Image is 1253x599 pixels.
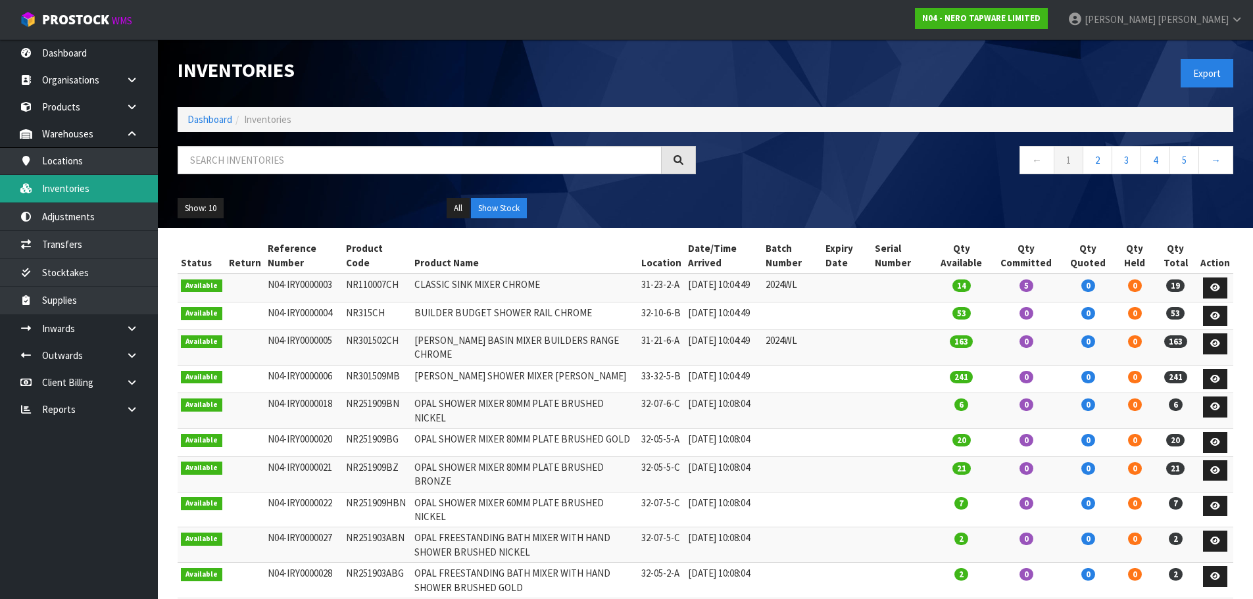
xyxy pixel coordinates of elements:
[178,146,662,174] input: Search inventories
[1166,279,1185,292] span: 19
[1128,398,1142,411] span: 0
[1158,13,1229,26] span: [PERSON_NAME]
[343,492,410,527] td: NR251909HBN
[343,456,410,492] td: NR251909BZ
[1112,146,1141,174] a: 3
[1128,279,1142,292] span: 0
[411,330,639,366] td: [PERSON_NAME] BASIN MIXER BUILDERS RANGE CHROME
[1166,434,1185,446] span: 20
[685,393,762,429] td: [DATE] 10:08:04
[264,302,343,330] td: N04-IRY0000004
[1083,146,1112,174] a: 2
[954,497,968,510] span: 7
[931,238,991,274] th: Qty Available
[1020,146,1054,174] a: ←
[1081,497,1095,510] span: 0
[822,238,872,274] th: Expiry Date
[1164,371,1187,383] span: 241
[411,238,639,274] th: Product Name
[181,398,222,412] span: Available
[181,434,222,447] span: Available
[112,14,132,27] small: WMS
[952,307,971,320] span: 53
[1085,13,1156,26] span: [PERSON_NAME]
[264,563,343,598] td: N04-IRY0000028
[181,307,222,320] span: Available
[952,279,971,292] span: 14
[264,393,343,429] td: N04-IRY0000018
[264,492,343,527] td: N04-IRY0000022
[1115,238,1154,274] th: Qty Held
[762,274,823,302] td: 2024WL
[343,429,410,457] td: NR251909BG
[1081,533,1095,545] span: 0
[685,492,762,527] td: [DATE] 10:08:04
[343,527,410,563] td: NR251903ABN
[1020,307,1033,320] span: 0
[685,563,762,598] td: [DATE] 10:08:04
[1128,497,1142,510] span: 0
[1181,59,1233,87] button: Export
[638,563,685,598] td: 32-05-2-A
[638,527,685,563] td: 32-07-5-C
[1128,371,1142,383] span: 0
[1061,238,1115,274] th: Qty Quoted
[181,533,222,546] span: Available
[264,429,343,457] td: N04-IRY0000020
[872,238,932,274] th: Serial Number
[685,365,762,393] td: [DATE] 10:04:49
[411,274,639,302] td: CLASSIC SINK MIXER CHROME
[1169,497,1183,510] span: 7
[411,527,639,563] td: OPAL FREESTANDING BATH MIXER WITH HAND SHOWER BRUSHED NICKEL
[1128,335,1142,348] span: 0
[685,274,762,302] td: [DATE] 10:04:49
[954,398,968,411] span: 6
[1054,146,1083,174] a: 1
[1128,462,1142,475] span: 0
[1081,371,1095,383] span: 0
[411,492,639,527] td: OPAL SHOWER MIXER 60MM PLATE BRUSHED NICKEL
[1166,462,1185,475] span: 21
[244,113,291,126] span: Inventories
[1128,434,1142,446] span: 0
[1169,146,1199,174] a: 5
[343,563,410,598] td: NR251903ABG
[638,274,685,302] td: 31-23-2-A
[1020,335,1033,348] span: 0
[915,8,1048,29] a: N04 - NERO TAPWARE LIMITED
[264,527,343,563] td: N04-IRY0000027
[1141,146,1170,174] a: 4
[411,365,639,393] td: [PERSON_NAME] SHOWER MIXER [PERSON_NAME]
[685,238,762,274] th: Date/Time Arrived
[343,365,410,393] td: NR301509MB
[42,11,109,28] span: ProStock
[1081,462,1095,475] span: 0
[952,462,971,475] span: 21
[954,568,968,581] span: 2
[1020,533,1033,545] span: 0
[716,146,1234,178] nav: Page navigation
[1081,434,1095,446] span: 0
[343,393,410,429] td: NR251909BN
[1081,335,1095,348] span: 0
[638,238,685,274] th: Location
[1020,398,1033,411] span: 0
[343,330,410,366] td: NR301502CH
[638,429,685,457] td: 32-05-5-A
[1198,146,1233,174] a: →
[447,198,470,219] button: All
[343,238,410,274] th: Product Code
[264,274,343,302] td: N04-IRY0000003
[991,238,1061,274] th: Qty Committed
[181,462,222,475] span: Available
[685,302,762,330] td: [DATE] 10:04:49
[178,198,224,219] button: Show: 10
[952,434,971,446] span: 20
[685,527,762,563] td: [DATE] 10:08:04
[638,302,685,330] td: 32-10-6-B
[1020,568,1033,581] span: 0
[1081,568,1095,581] span: 0
[1020,279,1033,292] span: 5
[178,59,696,81] h1: Inventories
[471,198,527,219] button: Show Stock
